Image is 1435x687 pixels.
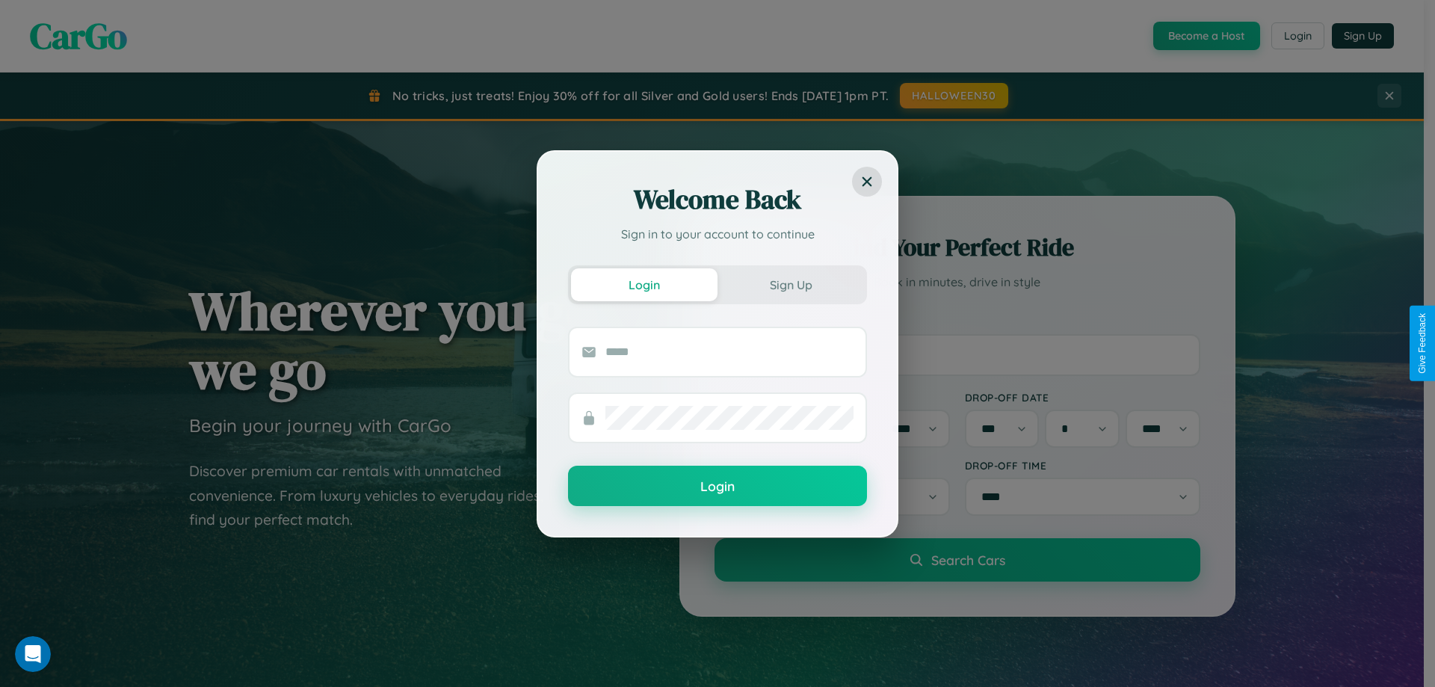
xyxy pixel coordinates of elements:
[717,268,864,301] button: Sign Up
[15,636,51,672] iframe: Intercom live chat
[568,225,867,243] p: Sign in to your account to continue
[568,182,867,218] h2: Welcome Back
[568,466,867,506] button: Login
[1417,313,1428,374] div: Give Feedback
[571,268,717,301] button: Login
